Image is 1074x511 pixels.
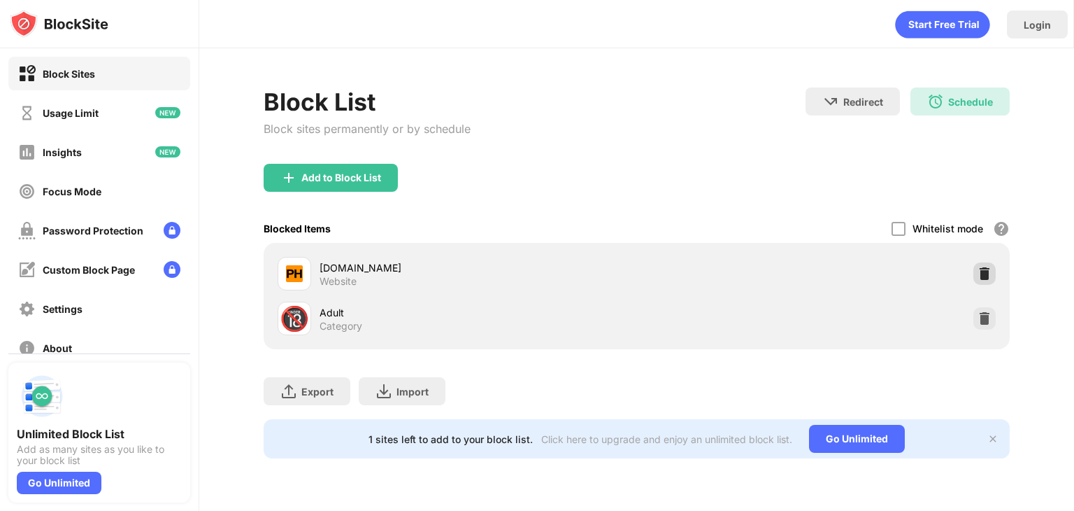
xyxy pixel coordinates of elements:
[320,305,636,320] div: Adult
[18,261,36,279] img: customize-block-page-off.svg
[43,264,135,276] div: Custom Block Page
[368,433,533,445] div: 1 sites left to add to your block list.
[541,433,792,445] div: Click here to upgrade and enjoy an unlimited block list.
[17,371,67,421] img: push-block-list.svg
[43,303,83,315] div: Settings
[843,96,883,108] div: Redirect
[948,96,993,108] div: Schedule
[10,10,108,38] img: logo-blocksite.svg
[320,320,362,332] div: Category
[43,342,72,354] div: About
[301,172,381,183] div: Add to Block List
[155,107,180,118] img: new-icon.svg
[43,107,99,119] div: Usage Limit
[43,225,143,237] div: Password Protection
[286,265,303,282] img: favicons
[912,223,983,234] div: Whitelist mode
[17,444,182,466] div: Add as many sites as you like to your block list
[18,222,36,239] img: password-protection-off.svg
[280,304,309,333] div: 🔞
[987,433,998,444] img: x-button.svg
[320,275,357,288] div: Website
[18,300,36,318] img: settings-off.svg
[396,386,429,398] div: Import
[320,260,636,275] div: [DOMAIN_NAME]
[809,425,905,453] div: Go Unlimited
[17,427,182,441] div: Unlimited Block List
[18,143,36,161] img: insights-off.svg
[18,104,36,122] img: time-usage-off.svg
[264,122,471,136] div: Block sites permanently or by schedule
[164,261,180,278] img: lock-menu.svg
[155,146,180,157] img: new-icon.svg
[43,68,95,80] div: Block Sites
[43,146,82,158] div: Insights
[18,65,36,83] img: block-on.svg
[264,87,471,116] div: Block List
[264,223,331,234] div: Blocked Items
[301,386,334,398] div: Export
[18,339,36,357] img: about-off.svg
[1024,19,1051,31] div: Login
[17,472,101,494] div: Go Unlimited
[18,183,36,200] img: focus-off.svg
[43,185,101,197] div: Focus Mode
[895,10,990,38] div: animation
[164,222,180,239] img: lock-menu.svg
